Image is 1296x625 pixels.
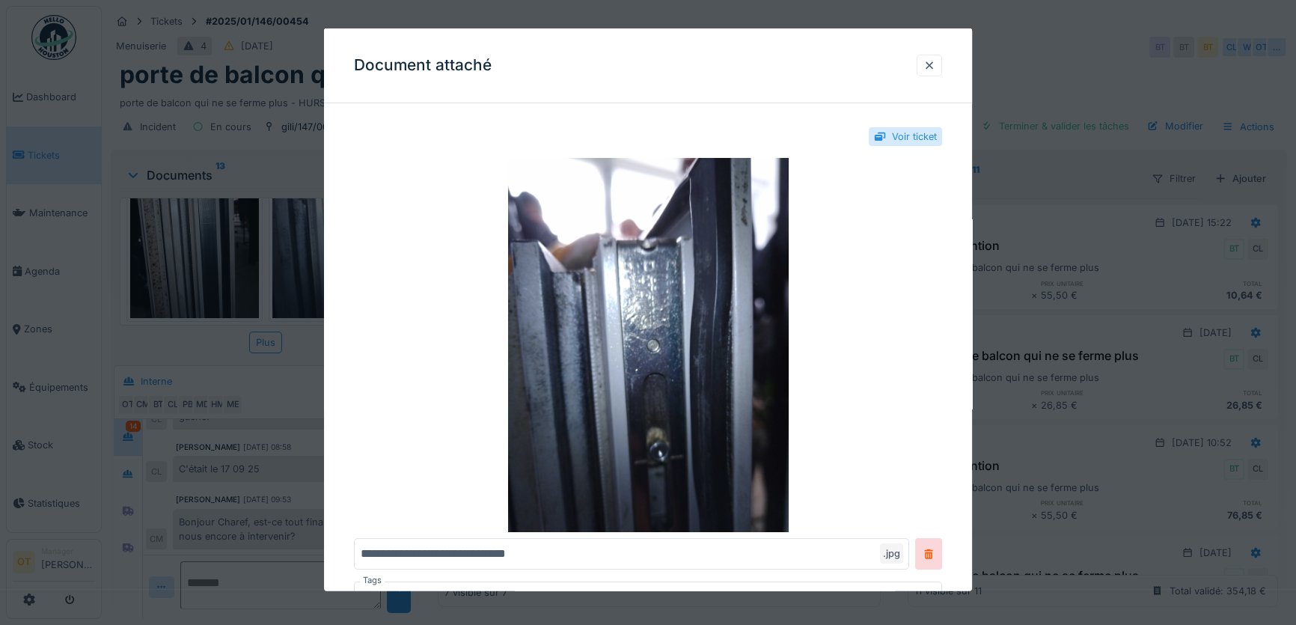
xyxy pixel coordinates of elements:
div: .jpg [880,543,903,564]
label: Tags [360,574,385,587]
div: Voir ticket [892,129,937,144]
div: Sélection [361,588,428,605]
img: 2ec884cb-ab32-4552-ba38-f03beb50863d-17605161638764897202637670449301.jpg [354,158,942,532]
h3: Document attaché [354,56,492,75]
